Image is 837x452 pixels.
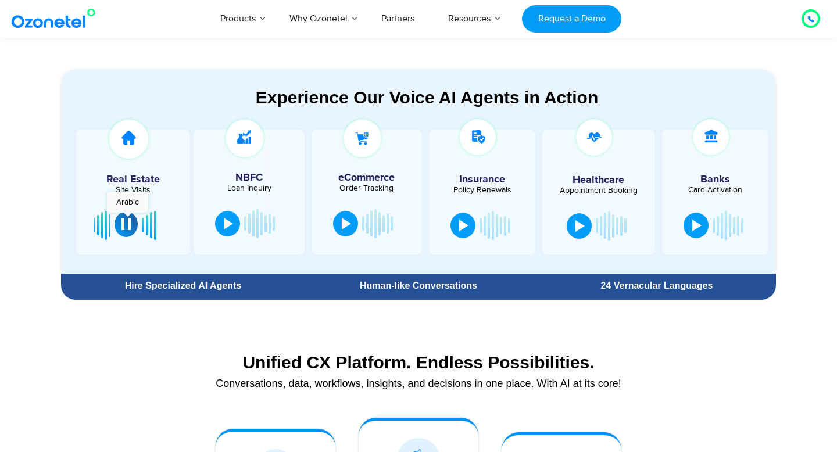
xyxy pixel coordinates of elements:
div: Experience Our Voice AI Agents in Action [73,87,781,107]
div: Conversations, data, workflows, insights, and decisions in one place. With AI at its core! [67,378,770,389]
a: Request a Demo [522,5,621,33]
h5: Banks [668,174,763,185]
h5: Insurance [435,174,530,185]
div: Order Tracking [317,184,416,192]
div: Card Activation [668,186,763,194]
h5: Healthcare [551,175,646,185]
h5: eCommerce [317,173,416,183]
div: Hire Specialized AI Agents [67,281,299,290]
div: 24 Vernacular Languages [543,281,770,290]
h5: NBFC [199,173,298,183]
div: Loan Inquiry [199,184,298,192]
h5: Real Estate [82,174,184,185]
div: Human-like Conversations [305,281,532,290]
div: Policy Renewals [435,186,530,194]
div: Site Visits [82,186,184,194]
div: Unified CX Platform. Endless Possibilities. [67,352,770,372]
div: Appointment Booking [551,186,646,195]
